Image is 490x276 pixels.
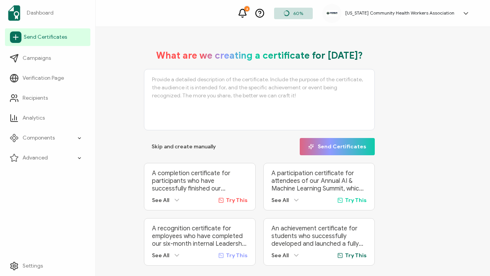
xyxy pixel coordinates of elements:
[152,144,216,149] span: Skip and create manually
[152,225,248,248] p: A recognition certificate for employees who have completed our six-month internal Leadership Deve...
[5,2,90,24] a: Dashboard
[23,262,43,270] span: Settings
[345,197,367,204] span: Try This
[293,10,303,16] span: 60%
[152,197,169,204] span: See All
[326,10,338,16] img: 9c842cb6-4ed7-4ec3-b445-b17f7802da1f.jpg
[5,71,90,86] a: Verification Page
[271,225,367,248] p: An achievement certificate for students who successfully developed and launched a fully functiona...
[23,94,48,102] span: Recipients
[23,74,64,82] span: Verification Page
[271,197,289,204] span: See All
[24,33,67,41] span: Send Certificates
[5,51,90,66] a: Campaigns
[226,197,248,204] span: Try This
[226,252,248,259] span: Try This
[152,252,169,259] span: See All
[300,138,375,155] button: Send Certificates
[144,138,224,155] button: Skip and create manually
[8,5,20,21] img: sertifier-logomark-colored.svg
[23,154,48,162] span: Advanced
[5,90,90,106] a: Recipients
[27,9,54,17] span: Dashboard
[5,110,90,126] a: Analytics
[5,28,90,46] a: Send Certificates
[23,54,51,62] span: Campaigns
[308,144,366,149] span: Send Certificates
[452,239,490,276] iframe: Chat Widget
[244,6,250,11] div: 4
[23,134,55,142] span: Components
[345,10,454,16] h5: [US_STATE] Community Health Workers Association
[152,169,248,192] p: A completion certificate for participants who have successfully finished our ‘Advanced Digital Ma...
[23,114,45,122] span: Analytics
[271,252,289,259] span: See All
[5,258,90,274] a: Settings
[156,50,363,61] h1: What are we creating a certificate for [DATE]?
[345,252,367,259] span: Try This
[271,169,367,192] p: A participation certificate for attendees of our Annual AI & Machine Learning Summit, which broug...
